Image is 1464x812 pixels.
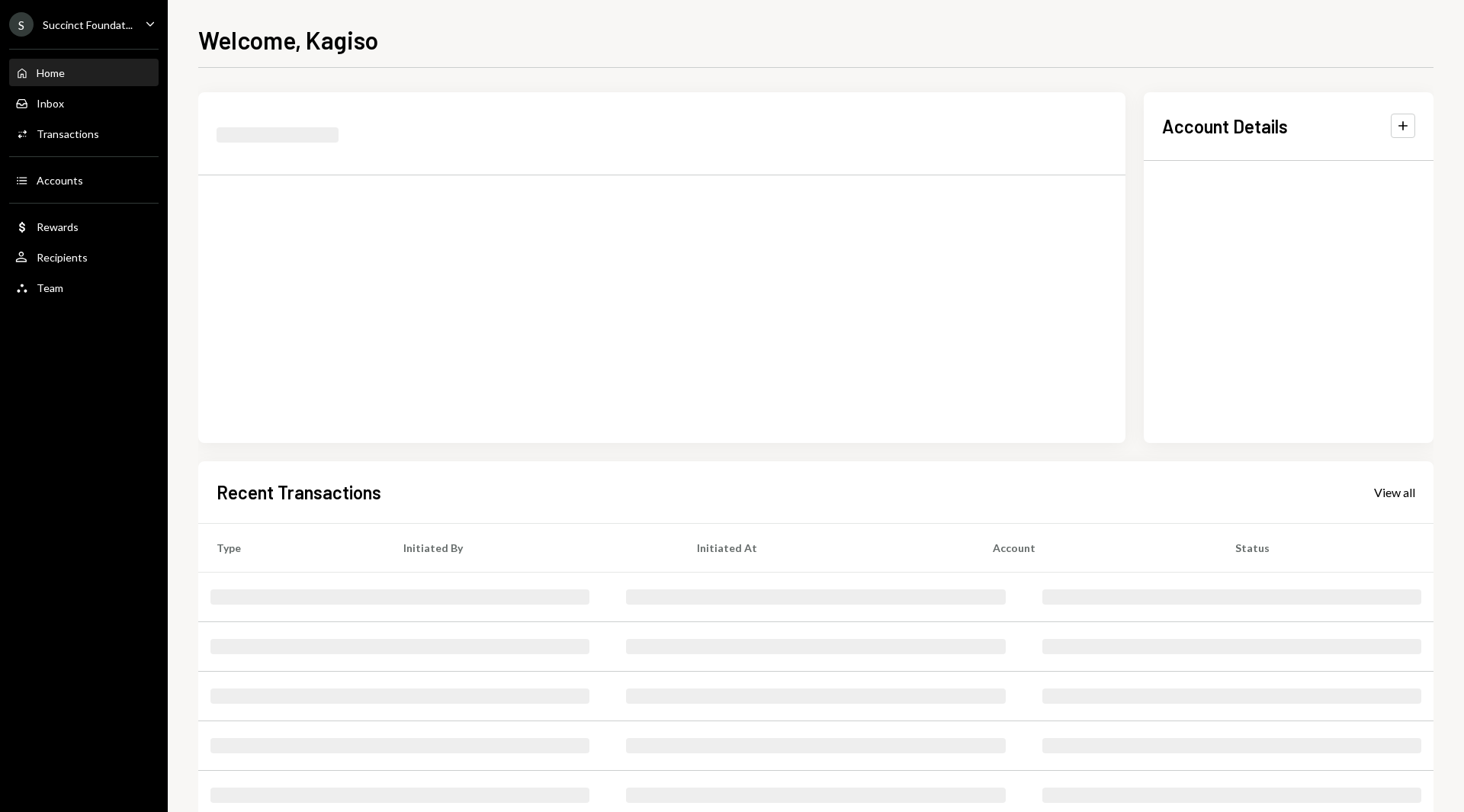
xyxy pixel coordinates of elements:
div: View all [1374,485,1415,500]
th: Status [1217,523,1433,572]
div: Recipients [37,251,88,264]
a: Recipients [9,243,159,271]
a: Accounts [9,166,159,194]
th: Type [198,523,385,572]
a: Team [9,274,159,301]
h1: Welcome, Kagiso [198,24,378,55]
th: Account [974,523,1217,572]
a: Rewards [9,213,159,240]
th: Initiated By [385,523,679,572]
div: S [9,12,34,37]
div: Team [37,281,63,294]
a: View all [1374,483,1415,500]
div: Inbox [37,97,64,110]
div: Transactions [37,127,99,140]
div: Succinct Foundat... [43,18,133,31]
h2: Account Details [1162,114,1288,139]
div: Rewards [37,220,79,233]
div: Home [37,66,65,79]
div: Accounts [37,174,83,187]
a: Transactions [9,120,159,147]
a: Inbox [9,89,159,117]
h2: Recent Transactions [217,480,381,505]
th: Initiated At [679,523,974,572]
a: Home [9,59,159,86]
